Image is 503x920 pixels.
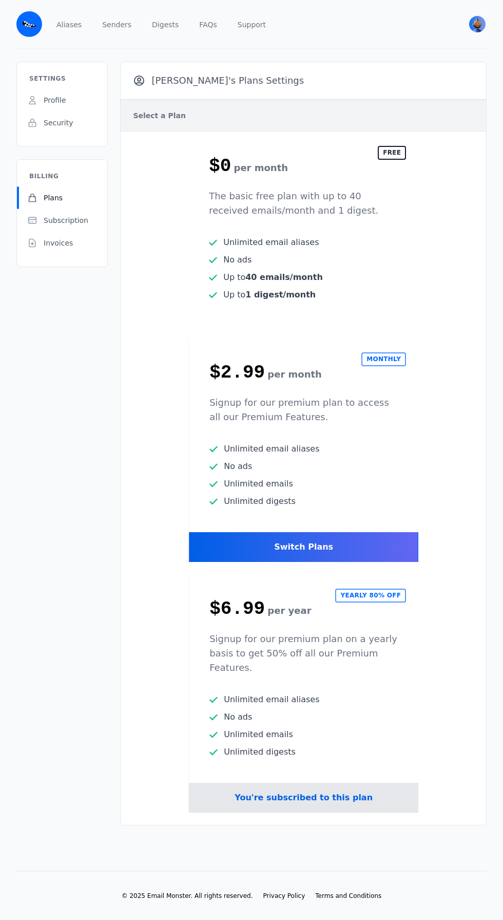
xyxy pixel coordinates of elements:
span: Unlimited email aliases [224,443,319,455]
a: Plans [17,186,107,209]
a: Profile [17,89,107,111]
a: Subscription [17,209,107,232]
h3: Billing [17,172,71,186]
span: Subscription [44,215,88,226]
span: $0 [209,156,231,177]
img: William's Avatar [469,16,486,32]
p: Signup for our premium plan on a yearly basis to get 50% off all our Premium Features. [209,632,398,675]
span: Security [44,118,73,128]
h2: Yearly 80% off [335,589,406,603]
span: Unlimited email aliases [224,693,319,706]
span: Unlimited emails [224,728,293,741]
h2: Monthly [361,352,406,366]
span: per year [267,605,311,616]
span: No ads [224,460,252,473]
span: Up to [223,289,316,301]
b: 40 emails/month [245,272,323,282]
h5: Select a Plan [121,100,486,132]
span: Up to [223,271,323,284]
span: Unlimited emails [224,478,293,490]
h3: Settings [17,74,78,89]
span: $6.99 [209,598,265,619]
span: $2.99 [209,362,265,383]
span: No ads [224,711,252,723]
div: Switch Plans [189,532,418,562]
li: © 2025 Email Monster. All rights reserved. [122,892,253,900]
p: The basic free plan with up to 40 received emails/month and 1 digest. [209,189,398,218]
span: Plans [44,193,63,203]
h3: [PERSON_NAME]'s Plans Settings [133,74,304,87]
div: You're subscribed to this plan [189,783,418,813]
span: Profile [44,95,66,105]
p: Signup for our premium plan to access all our Premium Features. [209,396,398,424]
a: Security [17,111,107,134]
span: No ads [223,254,252,266]
b: 1 digest/month [245,290,316,299]
a: Privacy Policy [263,892,305,900]
span: Unlimited digests [224,495,296,508]
h2: Free [378,146,406,160]
span: Invoices [44,238,73,248]
span: Privacy Policy [263,892,305,899]
a: Invoices [17,232,107,254]
a: Terms and Conditions [315,892,381,900]
span: Terms and Conditions [315,892,381,899]
span: per month [267,369,322,380]
span: Unlimited digests [224,746,296,758]
button: User menu [468,15,487,33]
span: per month [234,162,288,173]
img: Email Monster [16,11,42,37]
span: Unlimited email aliases [223,236,319,249]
